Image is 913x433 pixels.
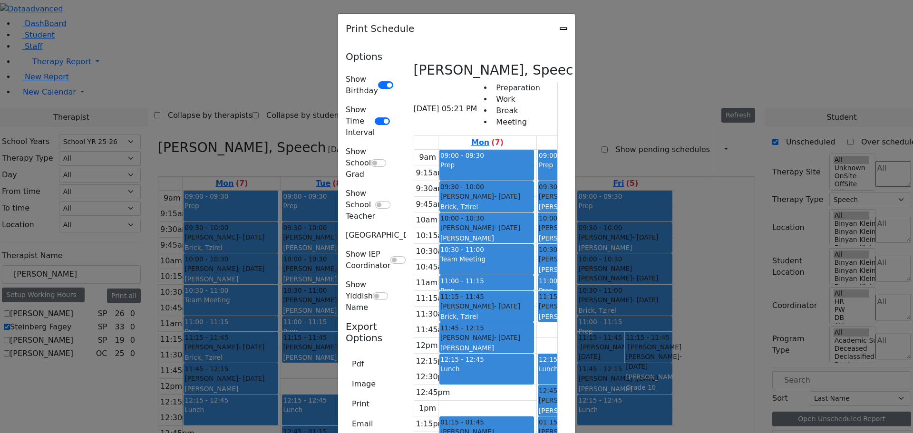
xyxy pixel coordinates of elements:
div: [PERSON_NAME] [539,312,631,321]
div: 12:30pm [414,371,452,383]
div: 11:30am [414,308,452,320]
span: 09:30 - 10:00 [539,182,583,192]
div: 11am [414,277,440,289]
div: [PERSON_NAME] [539,301,631,311]
div: Grade 8 [539,323,631,332]
span: - [DATE] [494,192,520,200]
div: Brick, Tzirel [440,202,533,212]
span: 12:45 - 01:15 [539,386,583,395]
div: 12:45pm [414,387,452,398]
div: [PERSON_NAME] [539,192,631,201]
label: Show School Grad [346,146,371,180]
div: [PERSON_NAME] [539,265,631,274]
li: Meeting [492,116,540,128]
span: 01:15 - 01:45 [539,417,583,427]
label: Show Birthday [346,74,378,96]
div: [PERSON_NAME] [440,333,533,342]
div: [PERSON_NAME] [440,301,533,311]
label: Show Time Interval [346,104,375,138]
div: [PERSON_NAME] [440,192,533,201]
button: Image [346,375,382,393]
span: 10:00 - 10:30 [440,213,484,223]
span: [DATE] 05:21 PM [414,103,477,115]
span: 11:00 - 11:15 [539,277,583,285]
span: 09:00 - 09:30 [539,152,583,159]
h5: Options [346,51,393,62]
li: Break [492,105,540,116]
button: Pdf [346,355,370,373]
span: 11:00 - 11:15 [440,277,484,285]
label: Show School Teacher [346,188,375,222]
div: 9:45am [414,199,447,210]
span: - [DATE] [494,224,520,231]
a: August 25, 2025 [469,136,505,149]
div: [PERSON_NAME] [440,233,533,243]
span: - [DATE] [494,302,520,310]
div: [PERSON_NAME] [440,343,533,353]
button: Print [346,395,376,413]
button: Email [346,415,379,433]
span: 09:00 - 09:30 [440,152,484,159]
span: 11:15 - 11:45 [440,292,484,301]
span: 09:30 - 10:00 [440,182,484,192]
div: Lunch [440,364,533,374]
h5: Print Schedule [346,21,414,36]
span: 10:00 - 10:30 [539,213,583,223]
span: 11:45 - 12:15 [440,323,484,333]
label: (7) [491,137,504,148]
div: [PERSON_NAME] [539,406,631,415]
div: 11:15am [414,293,452,304]
div: [PERSON_NAME] [539,202,631,212]
span: 11:15 - 11:45 [539,292,583,301]
div: [PERSON_NAME] [539,395,631,405]
div: [PERSON_NAME] [440,223,533,232]
label: Show Yiddish Name [346,279,373,313]
div: 11:45am [414,324,452,336]
div: 1:15pm [414,418,447,430]
span: 10:30 - 11:00 [440,246,484,253]
div: 10:45am [414,261,452,273]
div: Prep [539,286,631,295]
div: [PERSON_NAME] [539,233,631,243]
div: 10:15am [414,230,452,241]
button: Close [560,27,567,30]
span: 10:30 - 11:00 [539,245,583,254]
div: 10:30am [414,246,452,257]
div: 1pm [417,403,438,414]
div: 9:30am [414,183,447,194]
label: Show IEP Coordinator [346,249,390,271]
span: - [DATE] [494,334,520,341]
li: Preparation [492,82,540,94]
li: Work [492,94,540,105]
div: Lunch [539,364,631,374]
div: 12:15pm [414,356,452,367]
span: 12:15 - 12:45 [539,356,583,363]
label: [GEOGRAPHIC_DATA] [346,230,426,241]
div: 9:15am [414,167,447,179]
h3: [PERSON_NAME], Speech [414,62,582,78]
div: 10am [414,214,440,226]
div: Prep [440,286,533,295]
div: 12pm [414,340,440,351]
div: Prep [440,160,533,170]
span: 12:15 - 12:45 [440,356,484,363]
div: 9am [417,152,438,163]
div: [PERSON_NAME] [539,254,631,264]
div: Prep [539,160,631,170]
div: [PERSON_NAME] [539,223,631,232]
div: Team Meeting [440,254,533,264]
h5: Export Options [346,321,393,344]
div: Brick, Tzirel [440,312,533,321]
span: 01:15 - 01:45 [440,417,484,427]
